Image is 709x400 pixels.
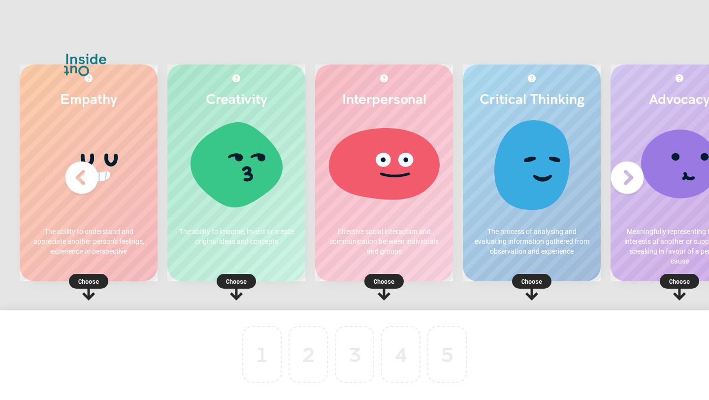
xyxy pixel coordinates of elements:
img: More about Critical Thinking [528,74,536,82]
p: The ability to understand and appreciate another person's feelings, experience or perspective [30,227,148,256]
p: The ability to imagine, invent or create original ideas and concepts [177,227,295,246]
img: Previous [62,158,101,198]
h2: Interpersonal [325,90,443,107]
img: More about Empathy [85,74,93,82]
h2: Creativity [177,90,295,107]
p: Choose [315,276,453,286]
h2: Critical Thinking [473,90,591,107]
img: More about Advocacy [676,74,683,82]
h2: Empathy [30,90,148,107]
p: Effective social interaction and communication between individuals and groups [325,227,443,256]
img: More about Creativity [232,74,240,82]
img: More about Interpersonal [380,74,388,82]
p: Choose [463,276,601,286]
p: Choose [167,276,305,286]
p: Choose [20,276,158,286]
img: Next [608,158,647,198]
p: The process of analysing and evaluating information gathered from observation and experience [473,227,591,256]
